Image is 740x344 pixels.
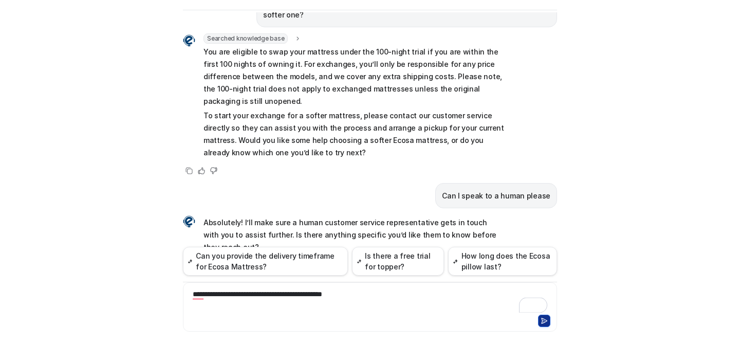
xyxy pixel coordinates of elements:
[203,33,288,44] span: Searched knowledge base
[203,110,504,159] p: To start your exchange for a softer mattress, please contact our customer service directly so the...
[203,216,504,254] p: Absolutely! I’ll make sure a human customer service representative gets in touch with you to assi...
[352,247,444,276] button: Is there a free trial for topper?
[183,34,195,47] img: Widget
[183,215,195,228] img: Widget
[448,247,557,276] button: How long does the Ecosa pillow last?
[183,247,348,276] button: Can you provide the delivery timeframe for Ecosa Mattress?
[186,289,554,313] div: To enrich screen reader interactions, please activate Accessibility in Grammarly extension settings
[203,46,504,107] p: You are eligible to swap your mattress under the 100-night trial if you are within the first 100 ...
[442,190,550,202] p: Can I speak to a human please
